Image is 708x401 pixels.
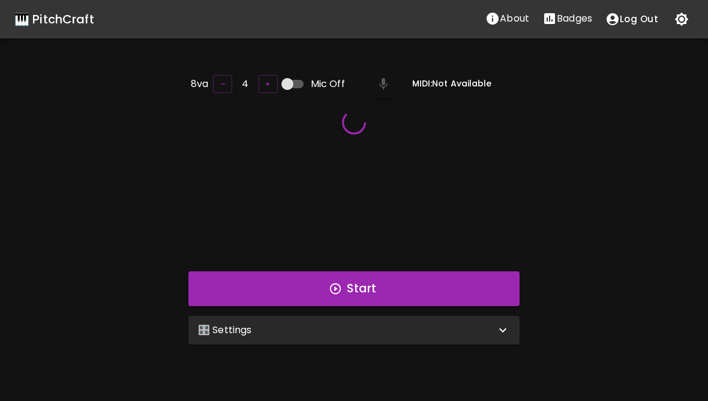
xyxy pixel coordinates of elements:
[536,7,599,31] button: Stats
[479,7,536,31] button: About
[557,11,592,26] p: Badges
[242,76,248,92] h6: 4
[191,76,208,92] h6: 8va
[188,316,520,345] div: 🎛️ Settings
[479,7,536,32] a: About
[188,271,520,306] button: Start
[536,7,599,32] a: Stats
[500,11,529,26] p: About
[599,7,665,32] button: account of current user
[198,323,252,337] p: 🎛️ Settings
[412,77,492,91] h6: MIDI: Not Available
[14,10,94,29] a: 🎹 PitchCraft
[311,77,345,91] span: Mic Off
[213,75,232,94] button: –
[259,75,278,94] button: +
